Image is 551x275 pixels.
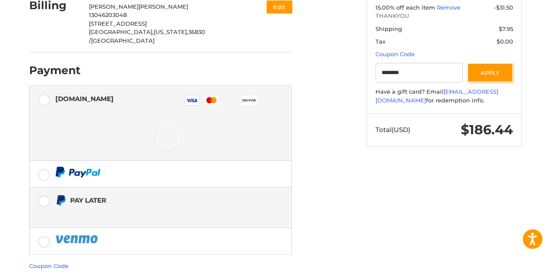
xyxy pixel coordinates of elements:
div: Pay Later [70,193,237,207]
span: THANKYOU [375,12,513,20]
span: [GEOGRAPHIC_DATA], [89,28,154,35]
input: Gift Certificate or Coupon Code [375,63,463,82]
a: Coupon Code [375,51,415,58]
span: $0.00 [497,38,513,45]
span: [GEOGRAPHIC_DATA] [91,37,155,44]
div: [DOMAIN_NAME] [55,92,114,106]
span: [STREET_ADDRESS] [89,20,147,27]
span: [PERSON_NAME] [139,3,188,10]
h2: Payment [29,64,81,77]
span: 36830 / [89,28,205,44]
span: [US_STATE], [154,28,188,35]
div: Have a gift card? Email for redemption info. [375,88,513,105]
button: Edit [267,0,292,13]
a: [EMAIL_ADDRESS][DOMAIN_NAME] [375,88,498,104]
a: Coupon Code [29,262,68,269]
span: Shipping [375,25,402,32]
img: Pay Later icon [55,195,66,206]
span: -$31.50 [494,4,513,11]
span: $186.44 [461,122,513,138]
img: PayPal icon [55,166,101,177]
img: PayPal icon [55,234,100,244]
span: Tax [375,38,385,45]
a: Remove [437,4,460,11]
button: Apply [467,63,513,82]
span: Total (USD) [375,126,410,134]
iframe: Google Customer Reviews [479,251,551,275]
span: 15.00% off each item [375,4,437,11]
span: 13046203048 [89,11,127,18]
span: [PERSON_NAME] [89,3,139,10]
span: $7.95 [499,25,513,32]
